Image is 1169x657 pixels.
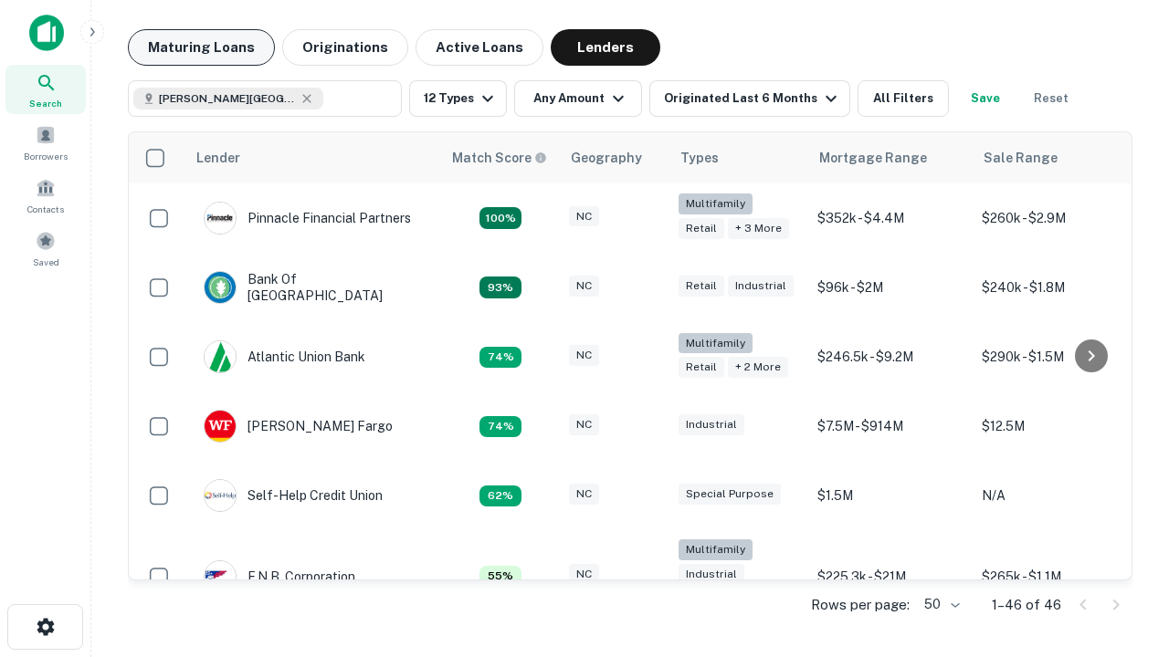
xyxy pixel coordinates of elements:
div: Matching Properties: 15, hasApolloMatch: undefined [479,276,521,298]
button: Lenders [551,29,660,66]
button: Maturing Loans [128,29,275,66]
td: $352k - $4.4M [808,183,973,253]
div: Multifamily [679,193,753,214]
div: Mortgage Range [819,147,927,169]
a: Search [5,65,86,114]
button: Any Amount [514,80,642,117]
div: Retail [679,218,724,239]
img: picture [205,341,236,372]
div: Retail [679,276,724,297]
th: Mortgage Range [808,132,973,183]
div: Self-help Credit Union [204,479,383,512]
span: [PERSON_NAME][GEOGRAPHIC_DATA], [GEOGRAPHIC_DATA] [159,90,296,107]
div: NC [569,484,599,505]
th: Geography [560,132,669,183]
td: $7.5M - $914M [808,391,973,461]
button: Active Loans [416,29,543,66]
a: Contacts [5,171,86,220]
img: capitalize-icon.png [29,15,64,51]
p: 1–46 of 46 [992,594,1061,616]
div: Industrial [679,414,744,435]
div: + 3 more [728,218,789,239]
div: Types [680,147,719,169]
div: Geography [571,147,642,169]
div: Sale Range [984,147,1058,169]
button: Originated Last 6 Months [649,80,850,117]
div: + 2 more [728,357,788,378]
p: Rows per page: [811,594,910,616]
div: Bank Of [GEOGRAPHIC_DATA] [204,271,423,304]
div: Industrial [728,276,794,297]
div: NC [569,564,599,585]
div: Originated Last 6 Months [664,88,842,109]
div: [PERSON_NAME] Fargo [204,410,393,443]
div: NC [569,345,599,366]
div: Matching Properties: 10, hasApolloMatch: undefined [479,485,521,507]
img: picture [205,272,236,303]
td: $246.5k - $9.2M [808,322,973,391]
div: Special Purpose [679,484,781,505]
img: picture [205,561,236,592]
div: Pinnacle Financial Partners [204,202,411,235]
td: $1.5M [808,461,973,530]
td: N/A [973,461,1137,530]
button: All Filters [858,80,949,117]
th: Types [669,132,808,183]
td: $240k - $1.8M [973,253,1137,322]
td: $260k - $2.9M [973,183,1137,253]
td: $225.3k - $21M [808,530,973,622]
div: Matching Properties: 12, hasApolloMatch: undefined [479,416,521,438]
button: Originations [282,29,408,66]
div: Multifamily [679,333,753,354]
th: Sale Range [973,132,1137,183]
iframe: Chat Widget [1078,453,1169,540]
div: NC [569,276,599,297]
img: picture [205,480,236,511]
div: Matching Properties: 12, hasApolloMatch: undefined [479,347,521,369]
button: Reset [1022,80,1080,117]
div: Capitalize uses an advanced AI algorithm to match your search with the best lender. The match sco... [452,148,547,168]
div: Atlantic Union Bank [204,340,365,373]
h6: Match Score [452,148,543,168]
th: Capitalize uses an advanced AI algorithm to match your search with the best lender. The match sco... [441,132,560,183]
div: NC [569,206,599,227]
img: picture [205,411,236,442]
td: $96k - $2M [808,253,973,322]
span: Contacts [27,202,64,216]
button: Save your search to get updates of matches that match your search criteria. [956,80,1015,117]
th: Lender [185,132,441,183]
span: Saved [33,255,59,269]
div: F.n.b. Corporation [204,560,355,593]
div: Matching Properties: 29, hasApolloMatch: undefined [479,207,521,229]
div: Lender [196,147,240,169]
div: Matching Properties: 9, hasApolloMatch: undefined [479,566,521,588]
div: NC [569,414,599,435]
div: 50 [917,591,963,618]
span: Search [29,96,62,110]
div: Multifamily [679,539,753,560]
a: Saved [5,224,86,273]
img: picture [205,203,236,234]
button: 12 Types [409,80,507,117]
span: Borrowers [24,149,68,163]
a: Borrowers [5,118,86,167]
div: Industrial [679,564,744,585]
td: $265k - $1.1M [973,530,1137,622]
div: Retail [679,357,724,378]
td: $12.5M [973,391,1137,461]
td: $290k - $1.5M [973,322,1137,391]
